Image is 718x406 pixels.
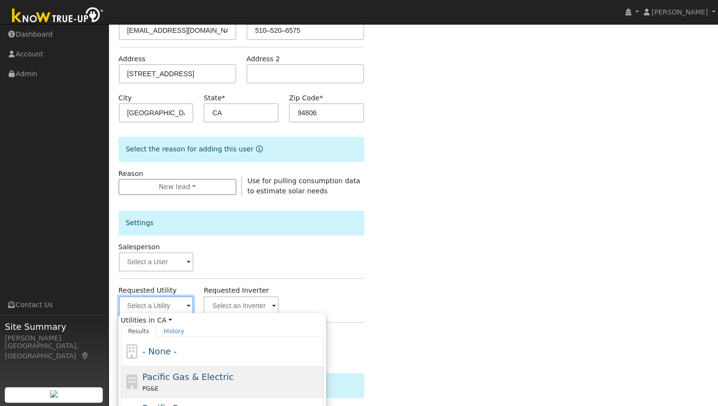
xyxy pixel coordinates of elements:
[142,372,233,382] span: Pacific Gas & Electric
[247,177,360,195] span: Use for pulling consumption data to estimate solar needs
[119,296,194,315] input: Select a Utility
[203,93,225,103] label: State
[142,346,176,356] span: - None -
[119,137,365,162] div: Select the reason for adding this user
[119,93,132,103] label: City
[121,325,157,337] a: Results
[119,211,365,235] div: Settings
[651,8,708,16] span: [PERSON_NAME]
[7,5,108,27] img: Know True-Up
[119,242,160,252] label: Salesperson
[5,320,103,333] span: Site Summary
[203,285,269,296] label: Requested Inverter
[254,145,263,153] a: Reason for new user
[222,94,225,102] span: Required
[203,296,279,315] input: Select an Inverter
[5,333,103,343] div: [PERSON_NAME]
[289,93,323,103] label: Zip Code
[157,315,172,325] a: CA
[246,54,280,64] label: Address 2
[119,252,194,271] input: Select a User
[319,94,323,102] span: Required
[119,169,143,179] label: Reason
[119,285,177,296] label: Requested Utility
[119,179,236,195] button: New lead
[156,325,191,337] a: History
[81,352,90,360] a: Map
[119,54,146,64] label: Address
[142,385,158,392] span: PG&E
[121,315,324,325] span: Utilities in
[50,390,58,398] img: retrieve
[5,341,103,361] div: [GEOGRAPHIC_DATA], [GEOGRAPHIC_DATA]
